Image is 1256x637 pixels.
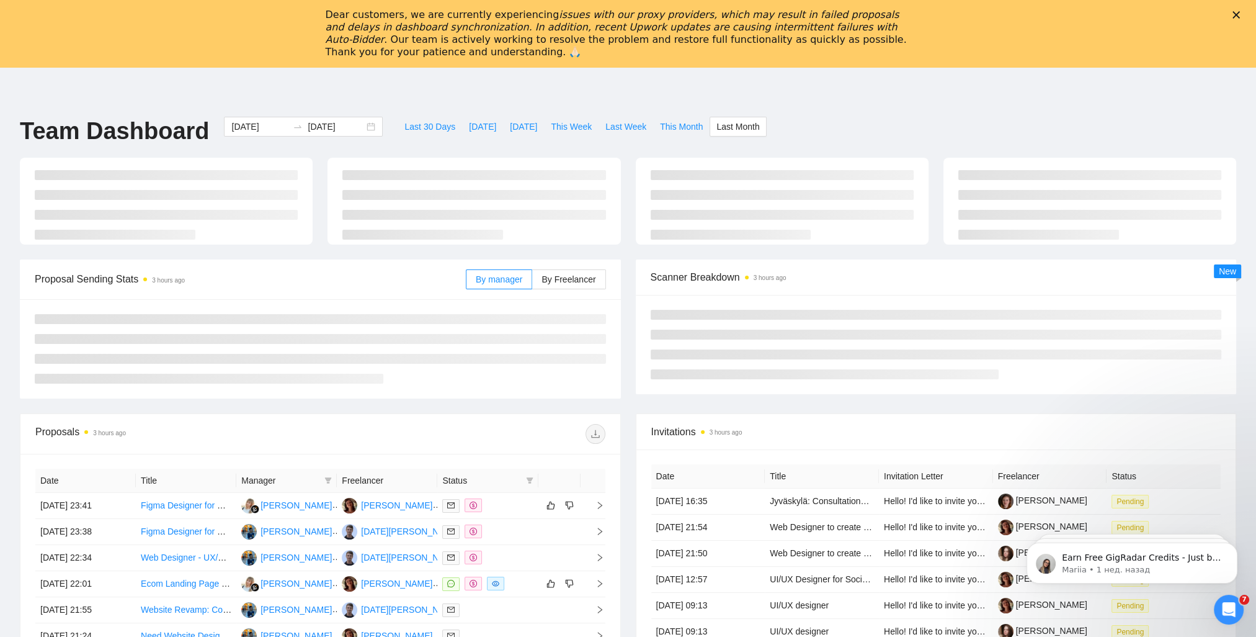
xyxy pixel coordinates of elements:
[586,553,604,562] span: right
[541,274,595,284] span: By Freelancer
[765,567,879,593] td: UI/UX Designer for Social Media Mobile Application
[35,493,136,519] td: [DATE] 23:41
[998,494,1013,509] img: c1E8dj8wQDXrhoBdMhIfBJ-h8n_77G0GV7qAhk8nFafeocn6y0Gvuuedam9dPeyLqc
[241,552,332,562] a: SA[PERSON_NAME]
[141,579,256,589] a: Ecom Landing Page Designer
[765,541,879,567] td: Web Designer to create visuals for multiple websites (Russian speaking)
[586,579,604,588] span: right
[551,120,592,133] span: This Week
[476,274,522,284] span: By manager
[251,505,259,513] img: gigradar-bm.png
[241,578,332,588] a: AK[PERSON_NAME]
[261,499,332,512] div: [PERSON_NAME]
[1219,266,1236,276] span: New
[342,578,432,588] a: AV[PERSON_NAME]
[342,602,357,618] img: IR
[998,572,1013,587] img: c13eRwMvUlzo-XLg2uvHvFCVtnE4MC0Iv6MtAo1ebavpSsne99UkWfEKIiY0bp85Ns
[1107,464,1221,489] th: Status
[599,117,653,137] button: Last Week
[326,9,899,45] i: issues with our proxy providers, which may result in failed proposals and delays in dashboard syn...
[998,600,1087,610] a: [PERSON_NAME]
[998,548,1087,558] a: [PERSON_NAME]
[1111,495,1149,508] span: Pending
[510,120,537,133] span: [DATE]
[136,597,236,623] td: Website Revamp: Content and Web Design Expert Needed
[35,424,320,444] div: Proposals
[342,524,357,540] img: IR
[1111,599,1149,613] span: Pending
[447,528,455,535] span: mail
[261,551,332,564] div: [PERSON_NAME]
[710,429,742,436] time: 3 hours ago
[998,522,1087,531] a: [PERSON_NAME]
[998,495,1087,505] a: [PERSON_NAME]
[470,580,477,587] span: dollar
[765,515,879,541] td: Web Designer to create visuals for multiple websites (Russian speaking)
[241,498,257,513] img: AK
[1008,517,1256,603] iframe: Intercom notifications сообщение
[546,579,555,589] span: like
[998,626,1087,636] a: [PERSON_NAME]
[326,9,911,58] div: Dear customers, we are currently experiencing . Our team is actively working to resolve the probl...
[651,464,765,489] th: Date
[324,477,332,484] span: filter
[651,489,765,515] td: [DATE] 16:35
[241,604,332,614] a: SA[PERSON_NAME]
[442,474,520,487] span: Status
[361,577,432,590] div: [PERSON_NAME]
[141,526,399,536] a: Figma Designer for Mobile App (Wireframes + UI/UX + Prototyping)
[462,117,503,137] button: [DATE]
[241,524,257,540] img: SA
[651,541,765,567] td: [DATE] 21:50
[586,527,604,536] span: right
[35,571,136,597] td: [DATE] 22:01
[322,471,334,490] span: filter
[35,469,136,493] th: Date
[241,526,332,536] a: SA[PERSON_NAME]
[998,574,1087,584] a: [PERSON_NAME]
[337,469,437,493] th: Freelancer
[770,548,1048,558] a: Web Designer to create visuals for multiple websites (Russian speaking)
[136,571,236,597] td: Ecom Landing Page Designer
[1111,626,1154,636] a: Pending
[35,597,136,623] td: [DATE] 21:55
[398,117,462,137] button: Last 30 Days
[404,120,455,133] span: Last 30 Days
[998,520,1013,535] img: c13eRwMvUlzo-XLg2uvHvFCVtnE4MC0Iv6MtAo1ebavpSsne99UkWfEKIiY0bp85Ns
[651,515,765,541] td: [DATE] 21:54
[565,579,574,589] span: dislike
[523,471,536,490] span: filter
[261,577,332,590] div: [PERSON_NAME]
[765,593,879,619] td: UI/UX designer
[308,120,364,133] input: End date
[562,498,577,513] button: dislike
[136,469,236,493] th: Title
[342,552,460,562] a: IR[DATE][PERSON_NAME]
[261,525,332,538] div: [PERSON_NAME]
[1232,11,1245,19] div: Закрыть
[492,580,499,587] span: eye
[586,501,604,510] span: right
[470,554,477,561] span: dollar
[993,464,1107,489] th: Freelancer
[470,528,477,535] span: dollar
[470,502,477,509] span: dollar
[93,430,126,436] time: 3 hours ago
[342,526,460,536] a: IR[DATE][PERSON_NAME]
[241,474,319,487] span: Manager
[546,500,555,510] span: like
[754,274,786,281] time: 3 hours ago
[447,580,455,587] span: message
[526,477,533,484] span: filter
[342,498,357,513] img: AV
[136,519,236,545] td: Figma Designer for Mobile App (Wireframes + UI/UX + Prototyping)
[342,576,357,592] img: AV
[651,567,765,593] td: [DATE] 12:57
[342,550,357,566] img: IR
[543,576,558,591] button: like
[342,500,432,510] a: AV[PERSON_NAME]
[716,120,759,133] span: Last Month
[20,117,209,146] h1: Team Dashboard
[1111,496,1154,506] a: Pending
